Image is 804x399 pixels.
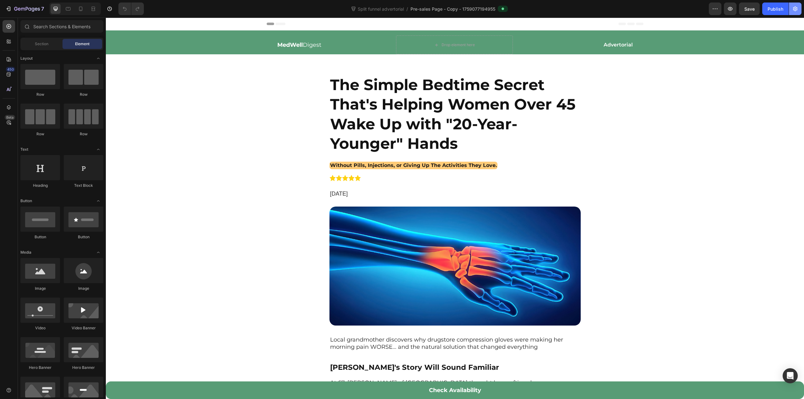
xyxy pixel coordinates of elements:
div: 450 [6,67,15,72]
button: 7 [3,3,47,15]
p: 7 [41,5,44,13]
button: Publish [762,3,789,15]
div: Open Intercom Messenger [783,368,798,383]
span: Digest [197,24,215,31]
p: [PERSON_NAME]'s Story Will Sound Familiar [224,344,474,355]
h2: The Simple Bedtime Secret That's Helping Women Over 45 Wake Up with "20-Year-Younger" Hands [224,57,475,137]
span: Toggle open [93,144,103,154]
span: Layout [20,56,33,61]
div: Publish [768,6,783,12]
div: Hero Banner [20,365,60,370]
div: Row [64,92,103,97]
span: Media [20,250,31,255]
div: Row [20,131,60,137]
button: Save [739,3,760,15]
span: Toggle open [93,196,103,206]
span: Element [75,41,90,47]
iframe: Design area [106,18,804,399]
img: gempages_583987499735450183-4c609a78-9836-48d4-b0eb-a84a92bd6572.png [224,157,255,163]
div: Beta [5,115,15,120]
span: Save [744,6,755,12]
span: / [406,6,408,12]
div: Text Block [64,183,103,188]
span: Pre-sales Page - Copy - 1759077194955 [410,6,495,12]
p: Without Pills, Injections, or Giving Up The Activities They Love. [224,145,391,151]
div: Row [64,131,103,137]
strong: MedWell [171,24,197,31]
p: Check Availability [323,368,375,378]
span: Toggle open [93,247,103,257]
div: Video [20,325,60,331]
div: Hero Banner [64,365,103,370]
div: Undo/Redo [118,3,144,15]
span: [DATE] [224,173,242,179]
span: Text [20,147,28,152]
p: Advertorial [410,24,527,31]
span: Button [20,198,32,204]
input: Search Sections & Elements [20,20,103,33]
img: gempages_583987499735450183-8183d104-06e0-468a-a933-5f7486d6c393.png [224,189,475,308]
span: Split funnel advertorial [356,6,405,12]
span: Section [35,41,48,47]
div: Image [64,286,103,291]
div: Image [20,286,60,291]
div: Drop element here [336,25,369,30]
span: Toggle open [93,53,103,63]
div: Button [64,234,103,240]
p: Local grandmother discovers why drugstore compression gloves were making her morning pain WORSE..... [224,319,474,333]
div: Button [20,234,60,240]
div: Video Banner [64,325,103,331]
div: Row [20,92,60,97]
div: Heading [20,183,60,188]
